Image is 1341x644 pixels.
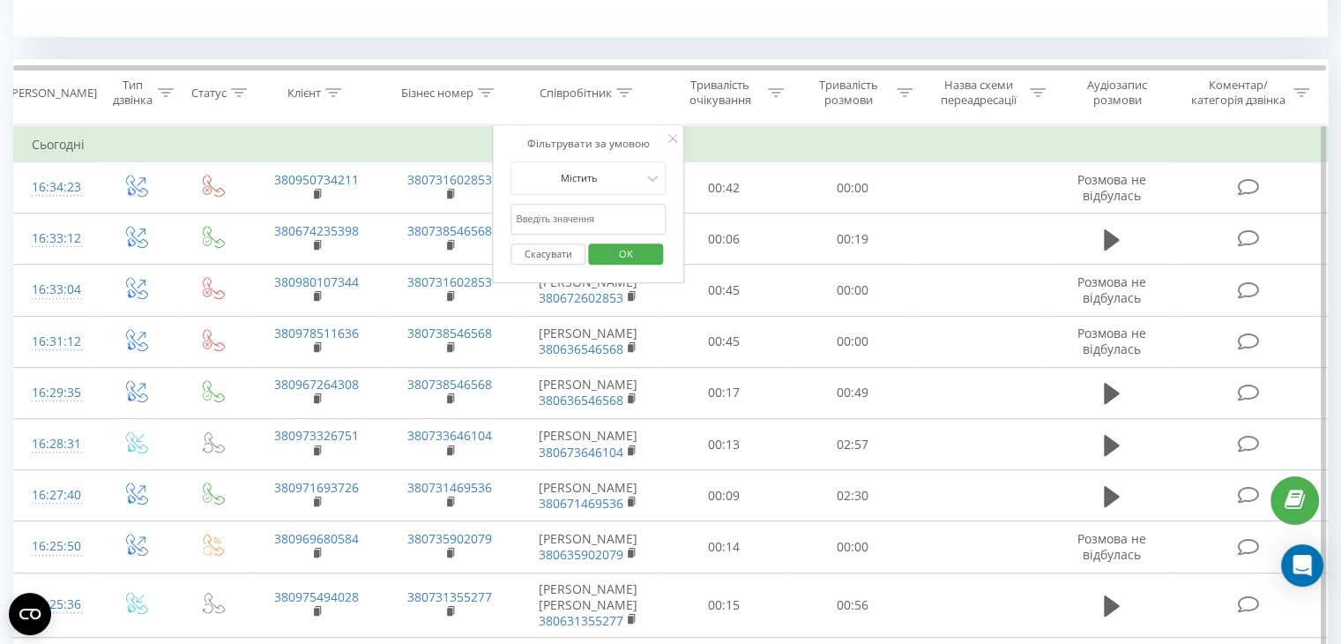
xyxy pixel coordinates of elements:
[933,78,1025,108] div: Назва схеми переадресації
[1281,544,1323,587] div: Open Intercom Messenger
[274,273,359,290] a: 380980107344
[788,213,916,265] td: 00:19
[32,221,78,256] div: 16:33:12
[517,367,660,418] td: [PERSON_NAME]
[510,243,585,266] button: Скасувати
[191,86,227,101] div: Статус
[510,135,666,153] div: Фільтрувати за умовою
[804,78,892,108] div: Тривалість розмови
[274,222,359,239] a: 380674235398
[788,367,916,418] td: 00:49
[517,265,660,316] td: [PERSON_NAME]
[539,444,623,461] a: 380673646104
[32,376,78,410] div: 16:29:35
[407,273,492,290] a: 380731602853
[407,530,492,547] a: 380735902079
[407,376,492,393] a: 380738546568
[788,470,916,521] td: 02:30
[660,470,788,521] td: 00:09
[1066,78,1169,108] div: Аудіозапис розмови
[660,367,788,418] td: 00:17
[1077,530,1146,563] span: Розмова не відбулась
[274,376,359,393] a: 380967264308
[407,325,492,341] a: 380738546568
[32,588,78,622] div: 16:25:36
[676,78,764,108] div: Тривалість очікування
[660,162,788,213] td: 00:42
[32,529,78,564] div: 16:25:50
[401,86,473,101] div: Бізнес номер
[588,243,663,266] button: OK
[517,316,660,367] td: [PERSON_NAME]
[407,427,492,444] a: 380733646104
[407,171,492,188] a: 380731602853
[510,204,666,235] input: Введіть значення
[539,495,623,512] a: 380671469536
[788,162,916,213] td: 00:00
[660,316,788,367] td: 00:45
[407,222,492,239] a: 380738546568
[660,573,788,638] td: 00:15
[539,392,623,408] a: 380636546568
[274,325,359,341] a: 380978511636
[517,470,660,521] td: [PERSON_NAME]
[517,521,660,573] td: [PERSON_NAME]
[32,170,78,205] div: 16:34:23
[14,127,1328,162] td: Сьогодні
[1077,273,1146,306] span: Розмова не відбулась
[32,273,78,307] div: 16:33:04
[407,588,492,605] a: 380731355277
[111,78,153,108] div: Тип дзвінка
[274,530,359,547] a: 380969680584
[274,479,359,496] a: 380971693726
[601,240,651,267] span: OK
[9,593,51,635] button: Open CMP widget
[274,588,359,605] a: 380975494028
[788,573,916,638] td: 00:56
[1077,325,1146,357] span: Розмова не відбулась
[660,213,788,265] td: 00:06
[539,546,623,563] a: 380635902079
[660,265,788,316] td: 00:45
[8,86,97,101] div: [PERSON_NAME]
[788,265,916,316] td: 00:00
[1186,78,1289,108] div: Коментар/категорія дзвінка
[539,612,623,629] a: 380631355277
[517,573,660,638] td: [PERSON_NAME] [PERSON_NAME]
[660,521,788,573] td: 00:14
[788,316,916,367] td: 00:00
[788,419,916,470] td: 02:57
[287,86,321,101] div: Клієнт
[788,521,916,573] td: 00:00
[660,419,788,470] td: 00:13
[274,171,359,188] a: 380950734211
[274,427,359,444] a: 380973326751
[539,289,623,306] a: 380672602853
[1077,171,1146,204] span: Розмова не відбулась
[32,325,78,359] div: 16:31:12
[32,478,78,513] div: 16:27:40
[517,419,660,470] td: [PERSON_NAME]
[407,479,492,496] a: 380731469536
[540,86,612,101] div: Співробітник
[539,341,623,357] a: 380636546568
[32,427,78,461] div: 16:28:31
